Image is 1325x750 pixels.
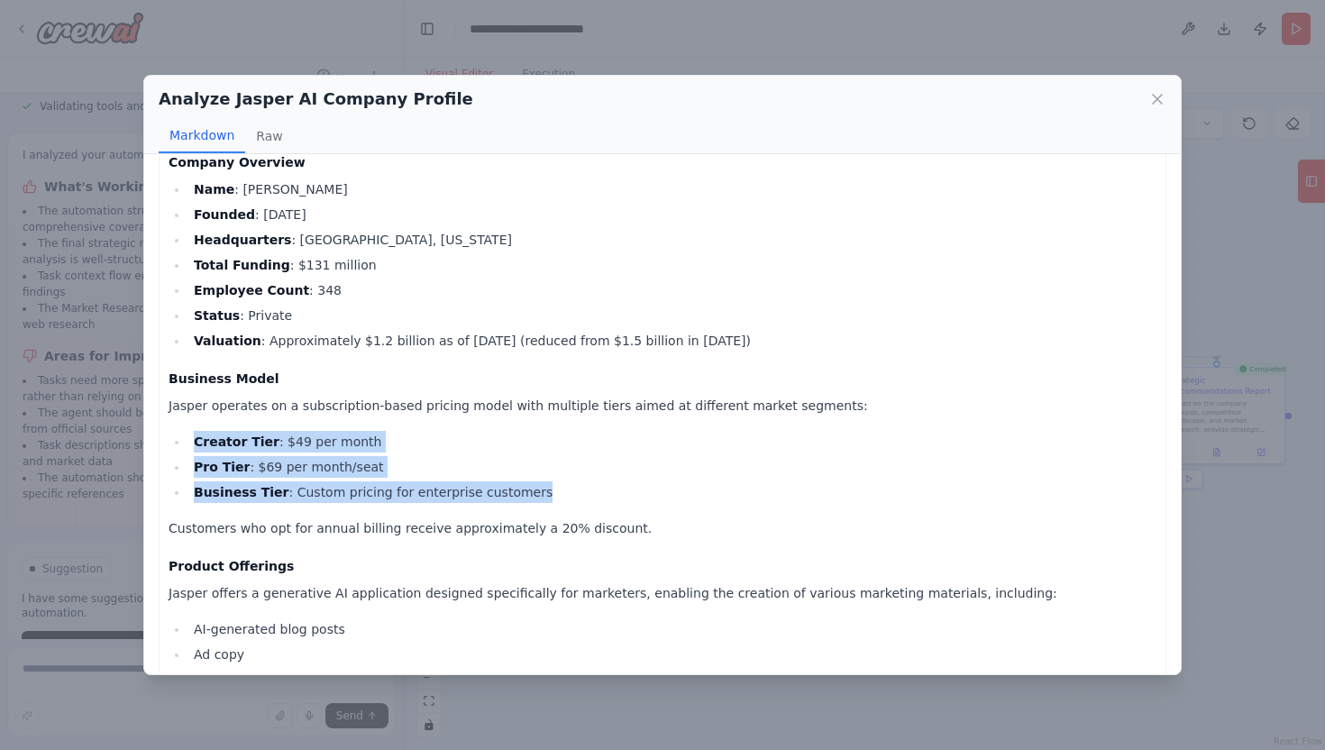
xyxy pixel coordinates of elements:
strong: Pro Tier [194,460,250,474]
li: : Approximately $1.2 billion as of [DATE] (reduced from $1.5 billion in [DATE]) [188,330,1156,352]
li: AI-generated blog posts [188,618,1156,640]
button: Markdown [159,119,245,153]
li: : Private [188,305,1156,326]
p: Jasper operates on a subscription-based pricing model with multiple tiers aimed at different mark... [169,395,1156,416]
li: Ad copy [188,644,1156,665]
strong: Total Funding [194,258,290,272]
p: Jasper offers a generative AI application designed specifically for marketers, enabling the creat... [169,582,1156,604]
h4: Company Overview [169,153,1156,171]
strong: Headquarters [194,233,291,247]
li: : $69 per month/seat [188,456,1156,478]
li: : $49 per month [188,431,1156,453]
strong: Creator Tier [194,434,279,449]
li: : [PERSON_NAME] [188,178,1156,200]
li: : Custom pricing for enterprise customers [188,481,1156,503]
strong: Status [194,308,240,323]
p: Customers who opt for annual billing receive approximately a 20% discount. [169,517,1156,539]
li: Creative design content [188,669,1156,691]
strong: Name [194,182,234,197]
h4: Business Model [169,370,1156,388]
li: : [GEOGRAPHIC_DATA], [US_STATE] [188,229,1156,251]
h2: Analyze Jasper AI Company Profile [159,87,473,112]
li: : [DATE] [188,204,1156,225]
button: Raw [245,119,293,153]
strong: Founded [194,207,255,222]
h4: Product Offerings [169,557,1156,575]
li: : 348 [188,279,1156,301]
strong: Valuation [194,334,261,348]
li: : $131 million [188,254,1156,276]
strong: Employee Count [194,283,309,297]
strong: Business Tier [194,485,289,499]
